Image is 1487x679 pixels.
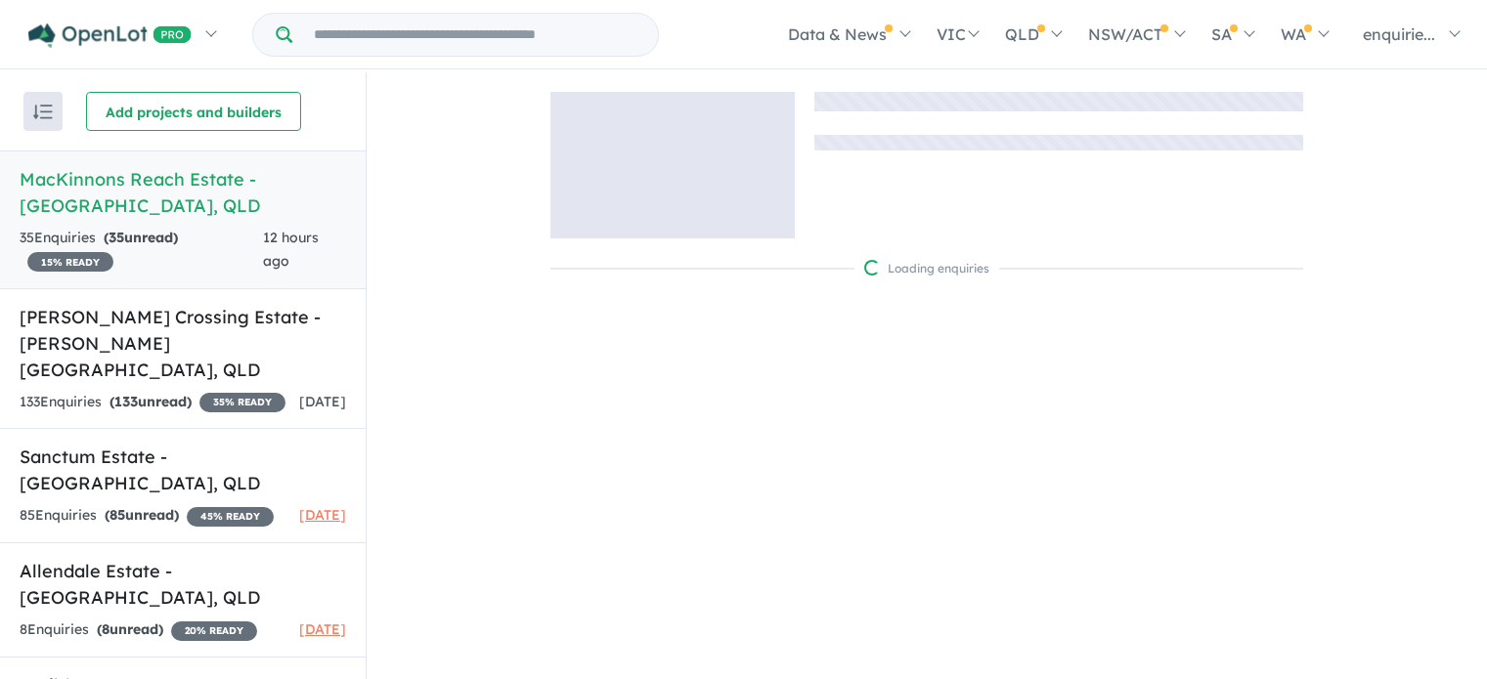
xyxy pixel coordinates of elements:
strong: ( unread) [109,393,192,410]
h5: Sanctum Estate - [GEOGRAPHIC_DATA] , QLD [20,444,346,496]
span: 35 % READY [199,393,285,412]
span: enquirie... [1363,24,1435,44]
h5: Allendale Estate - [GEOGRAPHIC_DATA] , QLD [20,558,346,611]
span: 45 % READY [187,507,274,527]
span: 85 [109,506,125,524]
div: 8 Enquir ies [20,618,257,642]
span: 20 % READY [171,621,257,641]
img: sort.svg [33,105,53,119]
strong: ( unread) [105,506,179,524]
strong: ( unread) [104,229,178,246]
span: 133 [114,393,138,410]
button: Add projects and builders [86,92,301,131]
span: 15 % READY [27,252,113,272]
strong: ( unread) [97,620,163,638]
span: [DATE] [299,393,346,410]
img: Openlot PRO Logo White [28,23,192,48]
span: 8 [102,620,109,638]
span: [DATE] [299,506,346,524]
h5: MacKinnons Reach Estate - [GEOGRAPHIC_DATA] , QLD [20,166,346,219]
div: Loading enquiries [864,259,989,278]
div: 133 Enquir ies [20,391,285,414]
div: 35 Enquir ies [20,227,263,274]
span: [DATE] [299,620,346,638]
input: Try estate name, suburb, builder or developer [296,14,654,56]
div: 85 Enquir ies [20,504,274,528]
span: 12 hours ago [263,229,319,270]
h5: [PERSON_NAME] Crossing Estate - [PERSON_NAME][GEOGRAPHIC_DATA] , QLD [20,304,346,383]
span: 35 [109,229,124,246]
